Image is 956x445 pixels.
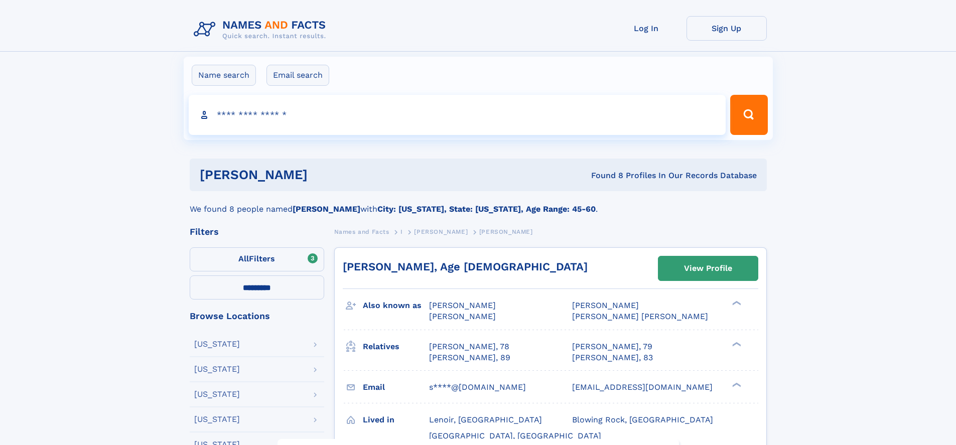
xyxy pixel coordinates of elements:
[429,352,510,363] a: [PERSON_NAME], 89
[730,95,767,135] button: Search Button
[363,379,429,396] h3: Email
[400,225,403,238] a: I
[730,341,742,347] div: ❯
[363,297,429,314] h3: Also known as
[684,257,732,280] div: View Profile
[606,16,687,41] a: Log In
[266,65,329,86] label: Email search
[414,225,468,238] a: [PERSON_NAME]
[190,312,324,321] div: Browse Locations
[572,382,713,392] span: [EMAIL_ADDRESS][DOMAIN_NAME]
[190,227,324,236] div: Filters
[429,415,542,424] span: Lenoir, [GEOGRAPHIC_DATA]
[479,228,533,235] span: [PERSON_NAME]
[190,247,324,271] label: Filters
[414,228,468,235] span: [PERSON_NAME]
[400,228,403,235] span: I
[190,191,767,215] div: We found 8 people named with .
[687,16,767,41] a: Sign Up
[189,95,726,135] input: search input
[200,169,450,181] h1: [PERSON_NAME]
[194,390,240,398] div: [US_STATE]
[363,338,429,355] h3: Relatives
[293,204,360,214] b: [PERSON_NAME]
[429,341,509,352] a: [PERSON_NAME], 78
[429,301,496,310] span: [PERSON_NAME]
[334,225,389,238] a: Names and Facts
[730,381,742,388] div: ❯
[194,415,240,423] div: [US_STATE]
[449,170,757,181] div: Found 8 Profiles In Our Records Database
[572,312,708,321] span: [PERSON_NAME] [PERSON_NAME]
[572,301,639,310] span: [PERSON_NAME]
[429,312,496,321] span: [PERSON_NAME]
[730,300,742,307] div: ❯
[572,415,713,424] span: Blowing Rock, [GEOGRAPHIC_DATA]
[238,254,249,263] span: All
[343,260,588,273] a: [PERSON_NAME], Age [DEMOGRAPHIC_DATA]
[429,431,601,440] span: [GEOGRAPHIC_DATA], [GEOGRAPHIC_DATA]
[192,65,256,86] label: Name search
[194,340,240,348] div: [US_STATE]
[190,16,334,43] img: Logo Names and Facts
[572,341,652,352] a: [PERSON_NAME], 79
[572,352,653,363] a: [PERSON_NAME], 83
[377,204,596,214] b: City: [US_STATE], State: [US_STATE], Age Range: 45-60
[363,411,429,428] h3: Lived in
[658,256,758,280] a: View Profile
[194,365,240,373] div: [US_STATE]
